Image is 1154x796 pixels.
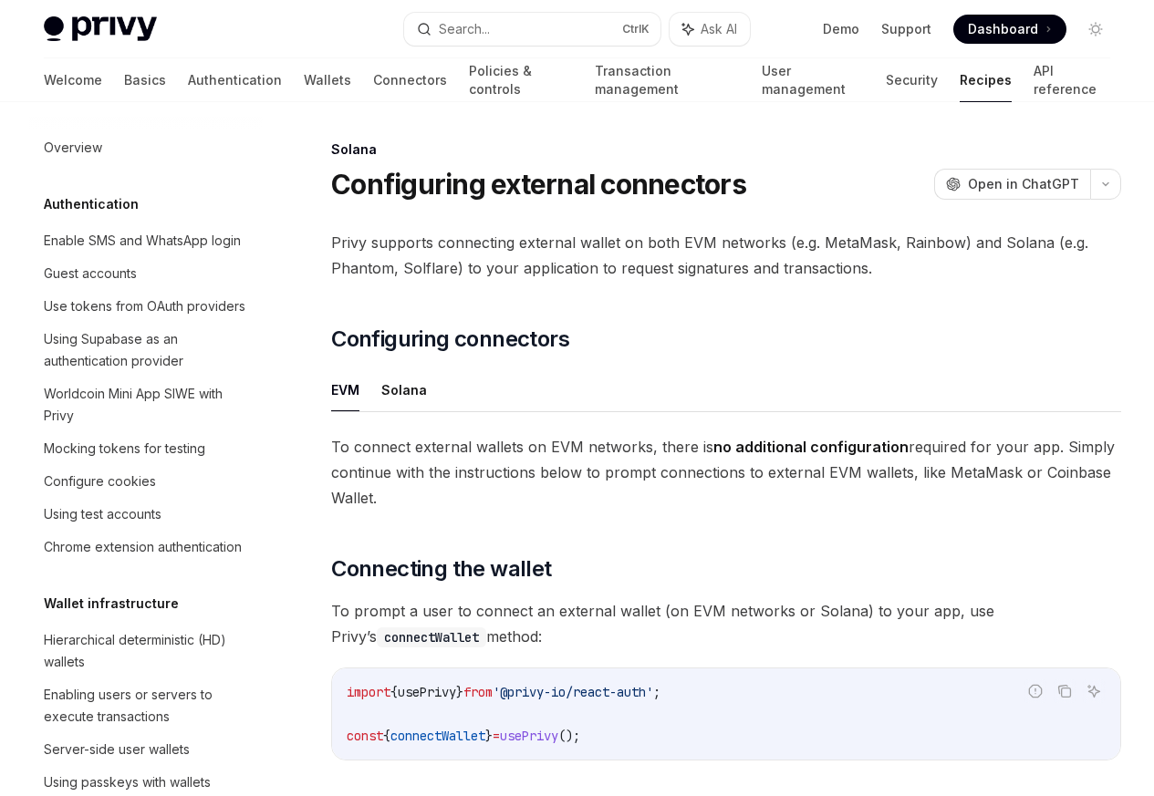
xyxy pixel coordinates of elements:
h5: Wallet infrastructure [44,593,179,615]
a: Server-side user wallets [29,733,263,766]
a: Security [886,58,938,102]
a: Authentication [188,58,282,102]
div: Search... [439,18,490,40]
a: Demo [823,20,859,38]
a: Use tokens from OAuth providers [29,290,263,323]
div: Using test accounts [44,503,161,525]
button: Open in ChatGPT [934,169,1090,200]
a: User management [762,58,865,102]
span: (); [558,728,580,744]
span: const [347,728,383,744]
button: Ask AI [1082,679,1106,703]
a: Worldcoin Mini App SIWE with Privy [29,377,263,432]
a: Welcome [44,58,102,102]
a: Policies & controls [469,58,573,102]
div: Solana [331,140,1121,159]
span: } [485,728,493,744]
span: import [347,684,390,700]
span: connectWallet [390,728,485,744]
button: Toggle dark mode [1081,15,1110,44]
span: usePrivy [398,684,456,700]
div: Chrome extension authentication [44,536,242,558]
button: Report incorrect code [1024,679,1047,703]
div: Configure cookies [44,470,156,492]
a: Wallets [304,58,351,102]
div: Enable SMS and WhatsApp login [44,230,241,252]
div: Enabling users or servers to execute transactions [44,684,252,728]
div: Hierarchical deterministic (HD) wallets [44,629,252,673]
a: Transaction management [595,58,739,102]
span: Dashboard [968,20,1038,38]
div: Mocking tokens for testing [44,438,205,460]
button: Copy the contents from the code block [1053,679,1076,703]
button: Solana [381,368,427,411]
span: ; [653,684,660,700]
a: Guest accounts [29,257,263,290]
a: Chrome extension authentication [29,531,263,563]
a: Basics [124,58,166,102]
div: Guest accounts [44,263,137,284]
a: Hierarchical deterministic (HD) wallets [29,624,263,678]
span: To prompt a user to connect an external wallet (on EVM networks or Solana) to your app, use Privy... [331,598,1121,649]
span: To connect external wallets on EVM networks, there is required for your app. Simply continue with... [331,434,1121,511]
span: usePrivy [500,728,558,744]
a: Configure cookies [29,465,263,498]
span: '@privy-io/react-auth' [493,684,653,700]
button: Search...CtrlK [404,13,660,46]
div: Worldcoin Mini App SIWE with Privy [44,383,252,427]
button: EVM [331,368,359,411]
span: Connecting the wallet [331,554,551,584]
span: { [390,684,398,700]
code: connectWallet [377,627,486,647]
div: Use tokens from OAuth providers [44,295,245,317]
h1: Configuring external connectors [331,168,746,201]
div: Server-side user wallets [44,739,190,760]
div: Overview [44,137,102,159]
span: from [463,684,493,700]
span: } [456,684,463,700]
span: Privy supports connecting external wallet on both EVM networks (e.g. MetaMask, Rainbow) and Solan... [331,230,1121,281]
a: Enabling users or servers to execute transactions [29,678,263,733]
a: Using Supabase as an authentication provider [29,323,263,377]
h5: Authentication [44,193,139,215]
button: Ask AI [670,13,750,46]
span: Ask AI [701,20,737,38]
a: Recipes [960,58,1012,102]
div: Using Supabase as an authentication provider [44,328,252,372]
a: Connectors [373,58,447,102]
a: API reference [1034,58,1110,102]
strong: no additional configuration [713,438,909,456]
span: Ctrl K [622,22,650,36]
a: Mocking tokens for testing [29,432,263,465]
span: Open in ChatGPT [968,175,1079,193]
span: = [493,728,500,744]
img: light logo [44,16,157,42]
a: Overview [29,131,263,164]
a: Support [881,20,931,38]
a: Dashboard [953,15,1066,44]
span: Configuring connectors [331,325,569,354]
span: { [383,728,390,744]
a: Enable SMS and WhatsApp login [29,224,263,257]
a: Using test accounts [29,498,263,531]
div: Using passkeys with wallets [44,771,211,793]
